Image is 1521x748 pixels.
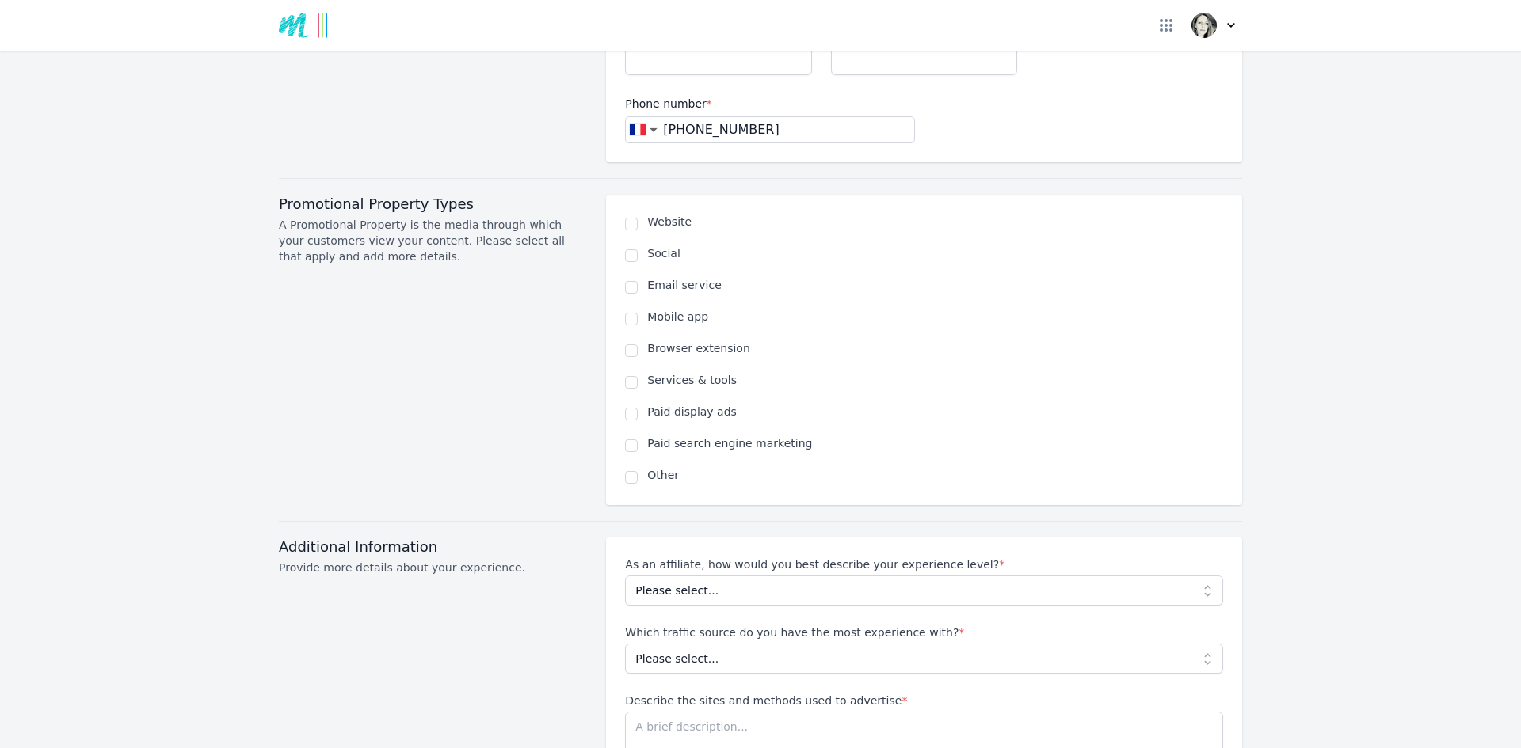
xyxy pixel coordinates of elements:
label: Mobile app [647,309,1223,325]
label: Services & tools [647,372,1223,388]
label: Paid search engine marketing [647,435,1223,451]
h3: Additional Information [279,537,587,556]
label: Email service [647,277,1223,293]
span: Phone number [625,97,711,110]
label: As an affiliate, how would you best describe your experience level? [625,556,1223,572]
h3: Promotional Property Types [279,195,587,214]
label: Browser extension [647,340,1223,356]
label: Which traffic source do you have the most experience with? [625,625,1223,640]
input: Enter a phone number [658,120,913,139]
p: A Promotional Property is the media through which your customers view your content. Please select... [279,217,587,264]
p: Provide more details about your experience. [279,560,587,575]
span: ▼ [650,126,658,134]
label: Website [647,214,1223,230]
label: Paid display ads [647,404,1223,420]
label: Social [647,245,1223,261]
label: Other [647,467,1223,483]
label: Describe the sites and methods used to advertise [625,693,1223,708]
